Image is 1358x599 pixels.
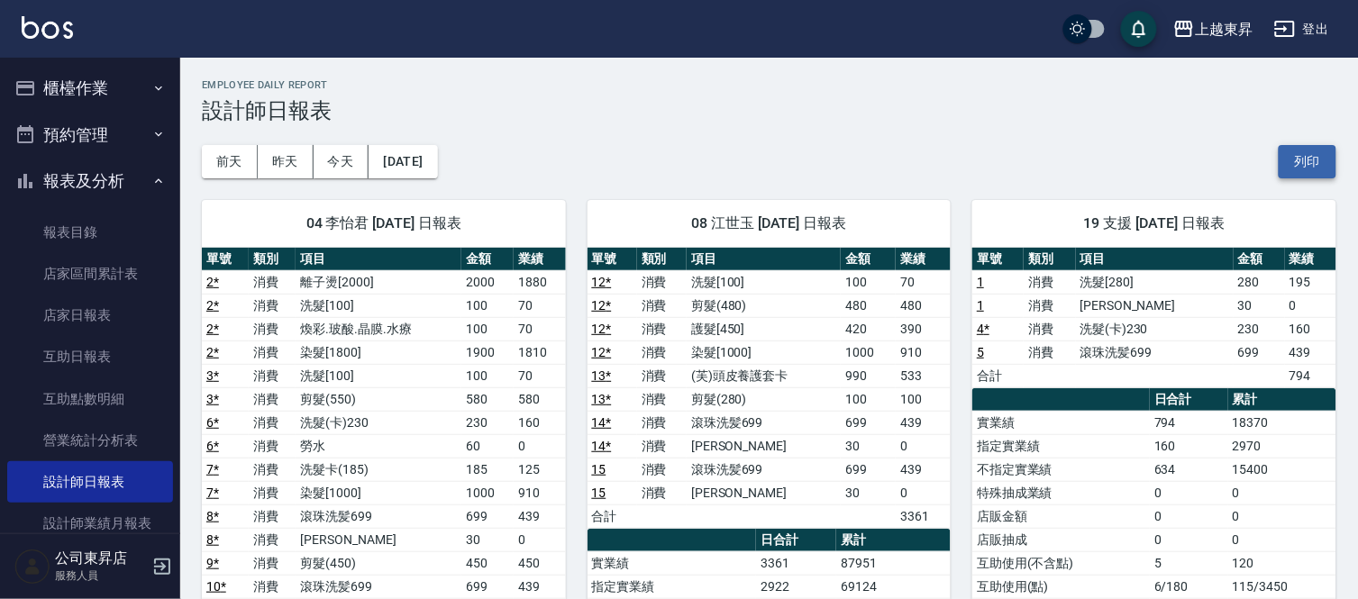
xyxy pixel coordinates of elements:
[592,486,606,500] a: 15
[1285,248,1336,271] th: 業績
[977,298,984,313] a: 1
[1150,575,1228,598] td: 6/180
[756,575,836,598] td: 2922
[977,275,984,289] a: 1
[296,575,461,598] td: 滾珠洗髪699
[461,387,514,411] td: 580
[461,317,514,340] td: 100
[1285,340,1336,364] td: 439
[296,340,461,364] td: 染髮[1800]
[836,575,951,598] td: 69124
[249,481,296,504] td: 消費
[687,294,841,317] td: 剪髮(480)
[687,248,841,271] th: 項目
[249,458,296,481] td: 消費
[1150,528,1228,551] td: 0
[841,387,896,411] td: 100
[1285,364,1336,387] td: 794
[7,65,173,112] button: 櫃檯作業
[1234,317,1285,340] td: 230
[687,411,841,434] td: 滾珠洗髪699
[296,387,461,411] td: 剪髮(550)
[841,434,896,458] td: 30
[514,340,566,364] td: 1810
[588,551,757,575] td: 實業績
[514,504,566,528] td: 439
[972,528,1150,551] td: 店販抽成
[296,481,461,504] td: 染髮[1000]
[461,340,514,364] td: 1900
[7,253,173,295] a: 店家區間累計表
[1150,481,1228,504] td: 0
[7,503,173,544] a: 設計師業績月報表
[1024,340,1075,364] td: 消費
[972,504,1150,528] td: 店販金額
[836,551,951,575] td: 87951
[637,270,687,294] td: 消費
[296,551,461,575] td: 剪髮(450)
[972,575,1150,598] td: 互助使用(點)
[1150,504,1228,528] td: 0
[249,551,296,575] td: 消費
[258,145,314,178] button: 昨天
[296,528,461,551] td: [PERSON_NAME]
[55,549,147,567] h5: 公司東昇店
[1234,340,1285,364] td: 699
[1228,481,1336,504] td: 0
[1076,248,1234,271] th: 項目
[637,387,687,411] td: 消費
[972,551,1150,575] td: 互助使用(不含點)
[249,411,296,434] td: 消費
[1150,411,1228,434] td: 794
[514,248,566,271] th: 業績
[1195,18,1253,41] div: 上越東昇
[1228,528,1336,551] td: 0
[296,364,461,387] td: 洗髮[100]
[202,98,1336,123] h3: 設計師日報表
[687,364,841,387] td: (芙)頭皮養護套卡
[1228,411,1336,434] td: 18370
[896,317,951,340] td: 390
[514,434,566,458] td: 0
[461,551,514,575] td: 450
[841,411,896,434] td: 699
[1076,270,1234,294] td: 洗髮[280]
[514,551,566,575] td: 450
[1234,294,1285,317] td: 30
[588,248,952,529] table: a dense table
[1228,575,1336,598] td: 115/3450
[461,411,514,434] td: 230
[296,294,461,317] td: 洗髮[100]
[972,458,1150,481] td: 不指定實業績
[14,549,50,585] img: Person
[461,434,514,458] td: 60
[841,270,896,294] td: 100
[7,112,173,159] button: 預約管理
[1285,317,1336,340] td: 160
[687,270,841,294] td: 洗髮[100]
[588,248,637,271] th: 單號
[461,481,514,504] td: 1000
[896,481,951,504] td: 0
[1234,270,1285,294] td: 280
[841,458,896,481] td: 699
[7,158,173,204] button: 報表及分析
[249,317,296,340] td: 消費
[637,317,687,340] td: 消費
[514,294,566,317] td: 70
[514,270,566,294] td: 1880
[1228,388,1336,412] th: 累計
[1024,270,1075,294] td: 消費
[249,528,296,551] td: 消費
[896,364,951,387] td: 533
[588,504,637,528] td: 合計
[609,214,930,232] span: 08 江世玉 [DATE] 日報表
[592,462,606,476] a: 15
[514,458,566,481] td: 125
[1150,458,1228,481] td: 634
[687,458,841,481] td: 滾珠洗髪699
[514,481,566,504] td: 910
[841,317,896,340] td: 420
[972,248,1336,388] table: a dense table
[896,270,951,294] td: 70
